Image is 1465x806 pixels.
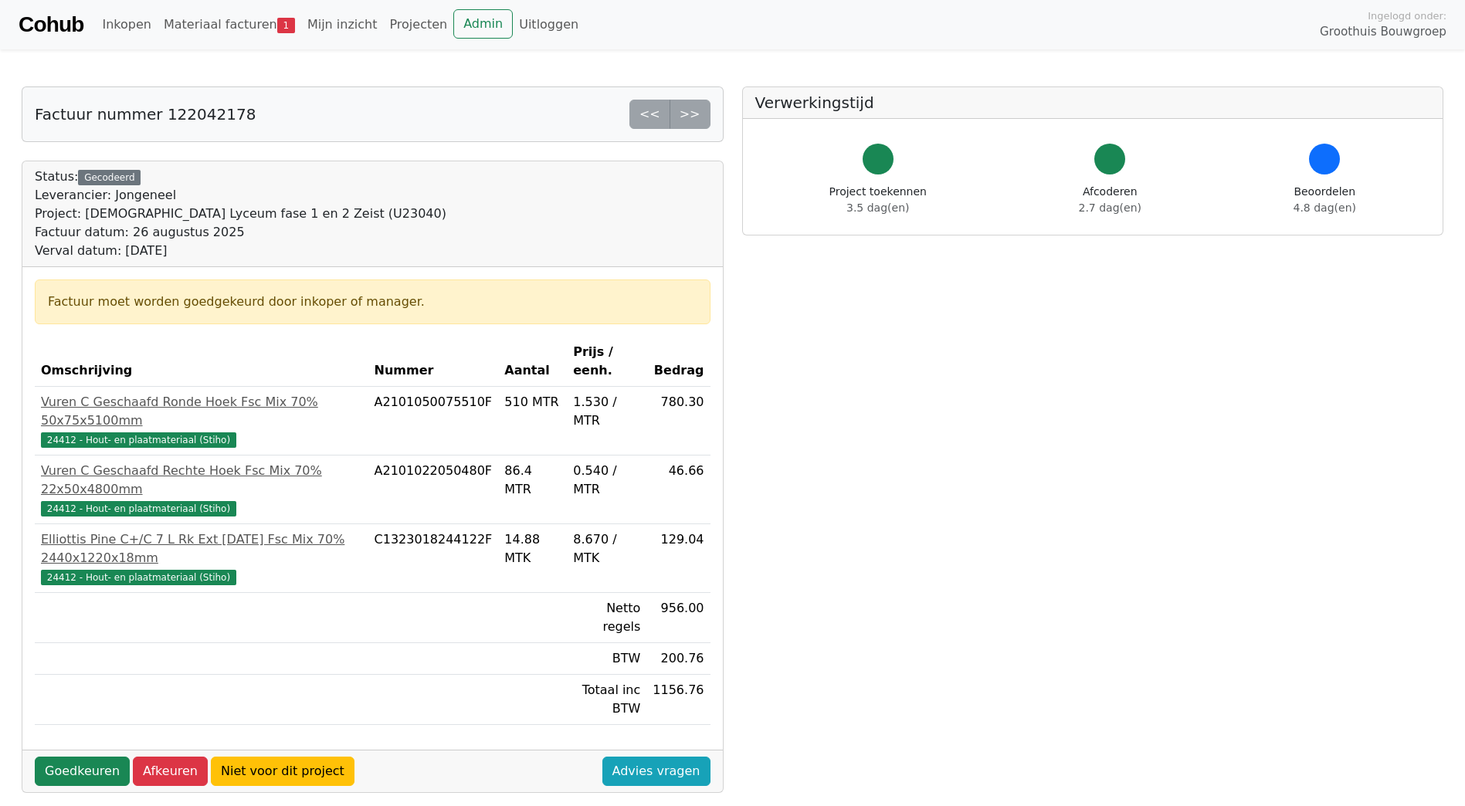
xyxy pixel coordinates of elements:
[301,9,384,40] a: Mijn inzicht
[133,757,208,786] a: Afkeuren
[1294,201,1356,214] span: 4.8 dag(en)
[41,432,236,448] span: 24412 - Hout- en plaatmateriaal (Stiho)
[567,643,646,675] td: BTW
[368,455,499,524] td: A2101022050480F
[646,455,710,524] td: 46.66
[78,170,141,185] div: Gecodeerd
[41,462,362,517] a: Vuren C Geschaafd Rechte Hoek Fsc Mix 70% 22x50x4800mm24412 - Hout- en plaatmateriaal (Stiho)
[567,675,646,725] td: Totaal inc BTW
[1079,201,1141,214] span: 2.7 dag(en)
[846,201,909,214] span: 3.5 dag(en)
[829,184,927,216] div: Project toekennen
[35,205,446,223] div: Project: [DEMOGRAPHIC_DATA] Lyceum fase 1 en 2 Zeist (U23040)
[646,387,710,455] td: 780.30
[35,223,446,242] div: Factuur datum: 26 augustus 2025
[646,337,710,387] th: Bedrag
[1368,8,1446,23] span: Ingelogd onder:
[41,501,236,516] span: 24412 - Hout- en plaatmateriaal (Stiho)
[646,675,710,725] td: 1156.76
[1294,184,1356,216] div: Beoordelen
[1079,184,1141,216] div: Afcoderen
[35,168,446,260] div: Status:
[368,337,499,387] th: Nummer
[513,9,585,40] a: Uitloggen
[567,593,646,643] td: Netto regels
[35,105,256,124] h5: Factuur nummer 122042178
[646,643,710,675] td: 200.76
[368,524,499,593] td: C1323018244122F
[48,293,697,311] div: Factuur moet worden goedgekeurd door inkoper of manager.
[41,530,362,567] div: Elliottis Pine C+/C 7 L Rk Ext [DATE] Fsc Mix 70% 2440x1220x18mm
[19,6,83,43] a: Cohub
[41,393,362,449] a: Vuren C Geschaafd Ronde Hoek Fsc Mix 70% 50x75x5100mm24412 - Hout- en plaatmateriaal (Stiho)
[41,393,362,430] div: Vuren C Geschaafd Ronde Hoek Fsc Mix 70% 50x75x5100mm
[41,462,362,499] div: Vuren C Geschaafd Rechte Hoek Fsc Mix 70% 22x50x4800mm
[646,593,710,643] td: 956.00
[573,393,640,430] div: 1.530 / MTR
[573,462,640,499] div: 0.540 / MTR
[498,337,567,387] th: Aantal
[383,9,453,40] a: Projecten
[96,9,157,40] a: Inkopen
[35,242,446,260] div: Verval datum: [DATE]
[504,393,561,411] div: 510 MTR
[504,462,561,499] div: 86.4 MTR
[158,9,301,40] a: Materiaal facturen1
[277,18,295,33] span: 1
[573,530,640,567] div: 8.670 / MTK
[211,757,354,786] a: Niet voor dit project
[35,757,130,786] a: Goedkeuren
[646,524,710,593] td: 129.04
[41,530,362,586] a: Elliottis Pine C+/C 7 L Rk Ext [DATE] Fsc Mix 70% 2440x1220x18mm24412 - Hout- en plaatmateriaal (...
[453,9,513,39] a: Admin
[35,186,446,205] div: Leverancier: Jongeneel
[35,337,368,387] th: Omschrijving
[567,337,646,387] th: Prijs / eenh.
[602,757,710,786] a: Advies vragen
[755,93,1431,112] h5: Verwerkingstijd
[368,387,499,455] td: A2101050075510F
[41,570,236,585] span: 24412 - Hout- en plaatmateriaal (Stiho)
[1320,23,1446,41] span: Groothuis Bouwgroep
[504,530,561,567] div: 14.88 MTK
